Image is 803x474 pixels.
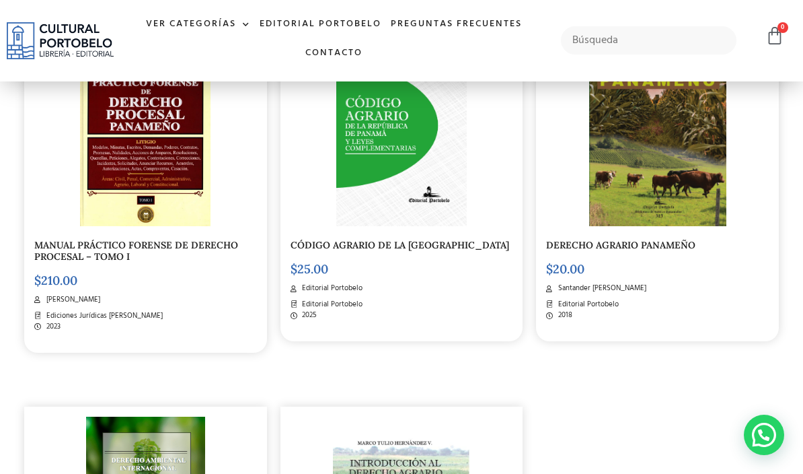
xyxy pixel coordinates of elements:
[299,283,362,294] span: Editorial Portobelo
[386,10,527,39] a: Preguntas frecuentes
[34,273,41,288] span: $
[765,26,784,46] a: 0
[43,321,61,333] span: 2023
[561,26,736,55] input: Búsqueda
[80,36,211,226] img: img20230818_12562648
[299,310,317,321] span: 2025
[555,283,646,294] span: Santander [PERSON_NAME]
[291,261,328,277] bdi: 25.00
[34,273,77,288] bdi: 210.00
[291,239,509,251] a: CÓDIGO AGRARIO DE LA [GEOGRAPHIC_DATA]
[255,10,386,39] a: Editorial Portobelo
[43,310,163,322] span: Ediciones Jurídicas [PERSON_NAME]
[301,39,367,68] a: Contacto
[546,261,584,277] bdi: 20.00
[336,36,467,226] img: CD-006-CODIGO-AGRARIO
[43,294,100,306] span: [PERSON_NAME]
[34,239,238,263] a: MANUAL PRÁCTICO FORENSE DE DERECHO PROCESAL – TOMO I
[777,22,788,33] span: 0
[141,10,255,39] a: Ver Categorías
[555,299,619,310] span: Editorial Portobelo
[546,261,553,277] span: $
[589,36,726,226] img: BA-313_TRISTAN-2.png
[555,310,572,321] span: 2018
[291,261,297,277] span: $
[744,415,784,455] div: Contactar por WhatsApp
[299,299,362,310] span: Editorial Portobelo
[546,239,695,251] a: DERECHO AGRARIO PANAMEÑO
